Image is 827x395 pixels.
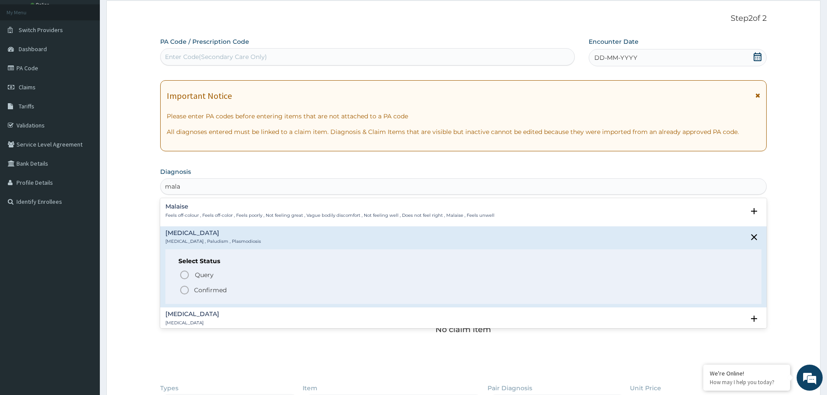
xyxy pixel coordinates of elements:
[160,167,191,176] label: Diagnosis
[167,91,232,101] h1: Important Notice
[435,325,491,334] p: No claim item
[160,37,249,46] label: PA Code / Prescription Code
[165,212,494,219] p: Feels off-colour , Feels off-color , Feels poorly , Not feeling great , Vague bodily discomfort ,...
[19,26,63,34] span: Switch Providers
[160,14,767,23] p: Step 2 of 2
[4,237,165,267] textarea: Type your message and hit 'Enter'
[19,102,34,110] span: Tariffs
[594,53,637,62] span: DD-MM-YYYY
[195,271,214,279] span: Query
[16,43,35,65] img: d_794563401_company_1708531726252_794563401
[167,112,760,121] p: Please enter PA codes before entering items that are not attached to a PA code
[165,238,261,245] p: [MEDICAL_DATA] , Paludism , Plasmodiosis
[165,311,219,317] h4: [MEDICAL_DATA]
[165,52,267,61] div: Enter Code(Secondary Care Only)
[749,232,759,242] i: close select status
[749,206,759,216] i: open select status
[710,379,784,386] p: How may I help you today?
[165,320,219,326] p: [MEDICAL_DATA]
[167,127,760,136] p: All diagnoses entered must be linked to a claim item. Diagnosis & Claim Items that are visible bu...
[165,230,261,236] h4: [MEDICAL_DATA]
[710,369,784,377] div: We're Online!
[19,83,36,91] span: Claims
[749,313,759,324] i: open select status
[589,37,639,46] label: Encounter Date
[179,270,190,280] i: status option query
[19,45,47,53] span: Dashboard
[45,49,146,60] div: Chat with us now
[50,109,120,197] span: We're online!
[178,258,748,264] h6: Select Status
[165,203,494,210] h4: Malaise
[30,2,51,8] a: Online
[194,286,227,294] p: Confirmed
[179,285,190,295] i: status option filled
[142,4,163,25] div: Minimize live chat window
